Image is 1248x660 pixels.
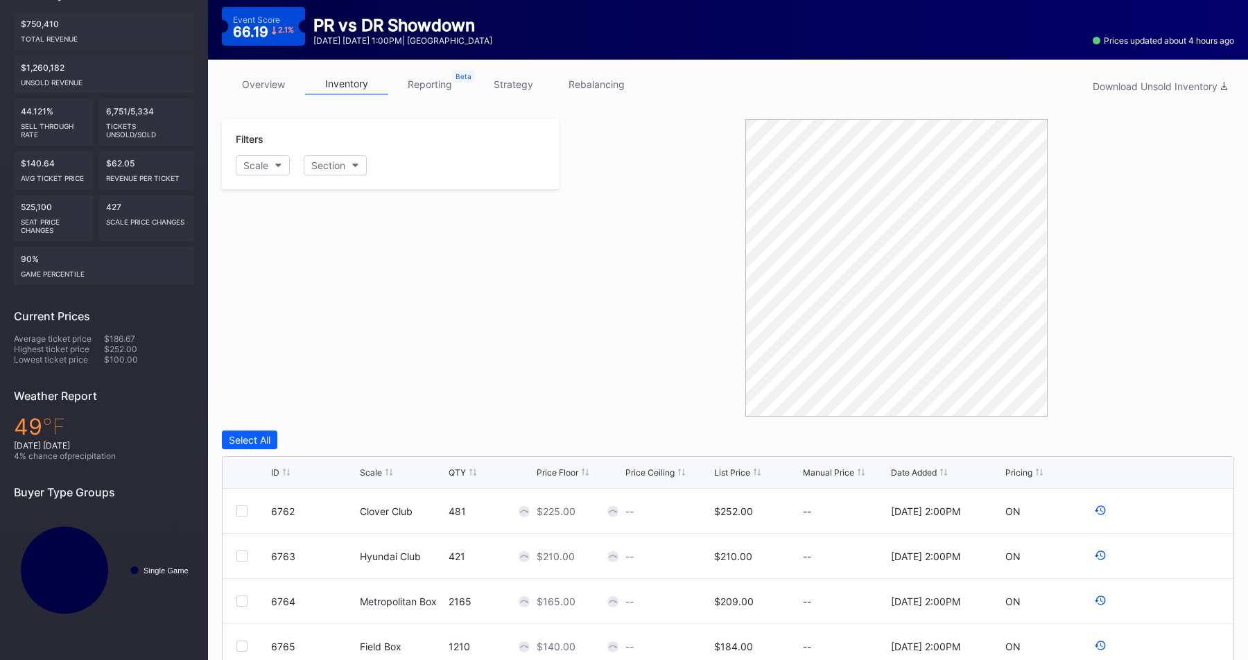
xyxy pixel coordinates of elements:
[891,550,960,562] div: [DATE] 2:00PM
[99,195,195,241] div: 427
[803,467,854,478] div: Manual Price
[305,73,388,95] a: inventory
[271,641,356,652] div: 6765
[313,15,492,35] div: PR vs DR Showdown
[14,309,194,323] div: Current Prices
[803,505,888,517] div: --
[104,344,194,354] div: $252.00
[99,151,195,189] div: $62.05
[1005,505,1021,517] div: ON
[21,264,187,278] div: Game percentile
[304,155,367,175] button: Section
[14,99,94,146] div: 44.121%
[21,29,187,43] div: Total Revenue
[625,596,634,607] div: --
[449,596,534,607] div: 2165
[233,15,280,25] div: Event Score
[243,159,268,171] div: Scale
[14,195,94,241] div: 525,100
[14,151,94,189] div: $140.64
[360,641,401,652] div: Field Box
[1005,596,1021,607] div: ON
[537,550,575,562] div: $210.00
[537,641,575,652] div: $140.00
[106,168,188,182] div: Revenue per ticket
[104,354,194,365] div: $100.00
[1005,641,1021,652] div: ON
[803,596,888,607] div: --
[714,641,753,652] div: $184.00
[14,344,104,354] div: Highest ticket price
[360,467,382,478] div: Scale
[714,505,753,517] div: $252.00
[449,550,534,562] div: 421
[271,596,356,607] div: 6764
[891,505,960,517] div: [DATE] 2:00PM
[104,333,194,344] div: $186.67
[271,550,356,562] div: 6763
[625,641,634,652] div: --
[106,212,188,226] div: scale price changes
[14,440,194,451] div: [DATE] [DATE]
[625,505,634,517] div: --
[555,73,638,95] a: rebalancing
[891,596,960,607] div: [DATE] 2:00PM
[388,73,471,95] a: reporting
[537,596,575,607] div: $165.00
[236,133,546,145] div: Filters
[360,550,421,562] div: Hyundai Club
[14,12,194,50] div: $750,410
[222,431,277,449] button: Select All
[313,35,492,46] div: [DATE] [DATE] 1:00PM | [GEOGRAPHIC_DATA]
[271,467,279,478] div: ID
[14,389,194,403] div: Weather Report
[471,73,555,95] a: strategy
[236,155,290,175] button: Scale
[1093,80,1227,92] div: Download Unsold Inventory
[1005,467,1032,478] div: Pricing
[21,168,87,182] div: Avg ticket price
[21,116,87,139] div: Sell Through Rate
[99,99,195,146] div: 6,751/5,334
[360,505,413,517] div: Clover Club
[714,550,752,562] div: $210.00
[42,413,65,440] span: ℉
[1005,550,1021,562] div: ON
[891,467,937,478] div: Date Added
[14,333,104,344] div: Average ticket price
[14,485,194,499] div: Buyer Type Groups
[537,467,578,478] div: Price Floor
[14,451,194,461] div: 4 % chance of precipitation
[311,159,345,171] div: Section
[625,467,675,478] div: Price Ceiling
[360,596,437,607] div: Metropolitan Box
[106,116,188,139] div: Tickets Unsold/Sold
[1093,35,1234,46] div: Prices updated about 4 hours ago
[233,25,294,39] div: 66.19
[1086,77,1234,96] button: Download Unsold Inventory
[21,212,87,234] div: seat price changes
[449,641,534,652] div: 1210
[625,550,634,562] div: --
[14,247,194,285] div: 90%
[21,73,187,87] div: Unsold Revenue
[449,467,466,478] div: QTY
[14,413,194,440] div: 49
[14,510,194,631] svg: Chart title
[714,467,750,478] div: List Price
[222,73,305,95] a: overview
[714,596,754,607] div: $209.00
[803,550,888,562] div: --
[803,641,888,652] div: --
[14,55,194,94] div: $1,260,182
[449,505,534,517] div: 481
[144,566,189,575] text: Single Game
[278,26,294,34] div: 2.1 %
[14,354,104,365] div: Lowest ticket price
[271,505,356,517] div: 6762
[891,641,960,652] div: [DATE] 2:00PM
[229,434,270,446] div: Select All
[537,505,575,517] div: $225.00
